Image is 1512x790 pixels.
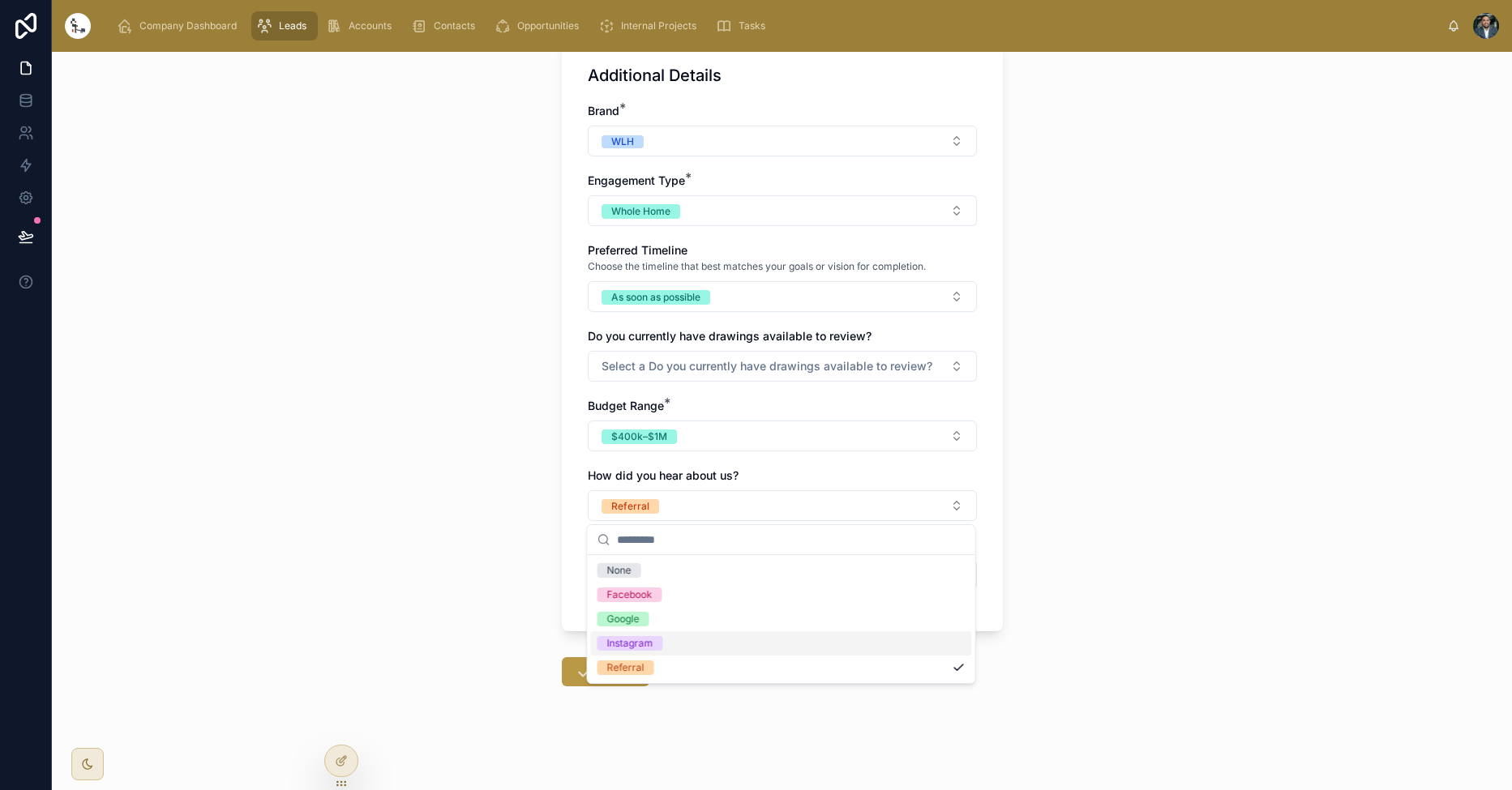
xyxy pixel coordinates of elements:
[607,587,653,602] div: Facebook
[588,126,977,156] button: Select Button
[588,104,619,117] span: Brand
[588,195,977,226] button: Select Button
[139,19,237,32] span: Company Dashboard
[611,429,667,444] div: $400k–$1M
[588,260,926,273] span: Choose the timeline that best matches your goals or vision for completion.
[321,11,403,41] a: Accounts
[112,11,248,41] a: Company Dashboard
[602,358,932,374] span: Select a Do you currently have drawings available to review?
[588,468,739,482] span: How did you hear about us?
[104,8,1447,44] div: scrollable content
[490,11,590,41] a: Opportunities
[562,657,649,686] button: Create
[251,11,318,41] a: Leads
[588,64,722,87] h1: Additional Details
[739,19,765,32] span: Tasks
[588,421,977,451] button: Select Button
[588,281,977,312] button: Select Button
[611,135,634,148] div: WLH
[607,563,632,578] div: None
[593,11,708,41] a: Internal Projects
[607,660,645,675] div: Referral
[588,555,975,683] div: Suggestions
[434,19,475,32] span: Contacts
[406,11,486,41] a: Contacts
[711,11,777,41] a: Tasks
[621,19,696,32] span: Internal Projects
[588,243,687,257] span: Preferred Timeline
[279,19,306,32] span: Leads
[611,290,700,305] div: As soon as possible
[349,19,392,32] span: Accounts
[588,173,685,187] span: Engagement Type
[65,13,91,39] img: App logo
[588,329,872,343] span: Do you currently have drawings available to review?
[607,612,640,626] div: Google
[517,19,579,32] span: Opportunities
[588,351,977,382] button: Select Button
[611,499,649,514] div: Referral
[588,399,664,412] span: Budget Range
[607,636,653,651] div: Instagram
[611,204,670,219] div: Whole Home
[588,490,977,521] button: Select Button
